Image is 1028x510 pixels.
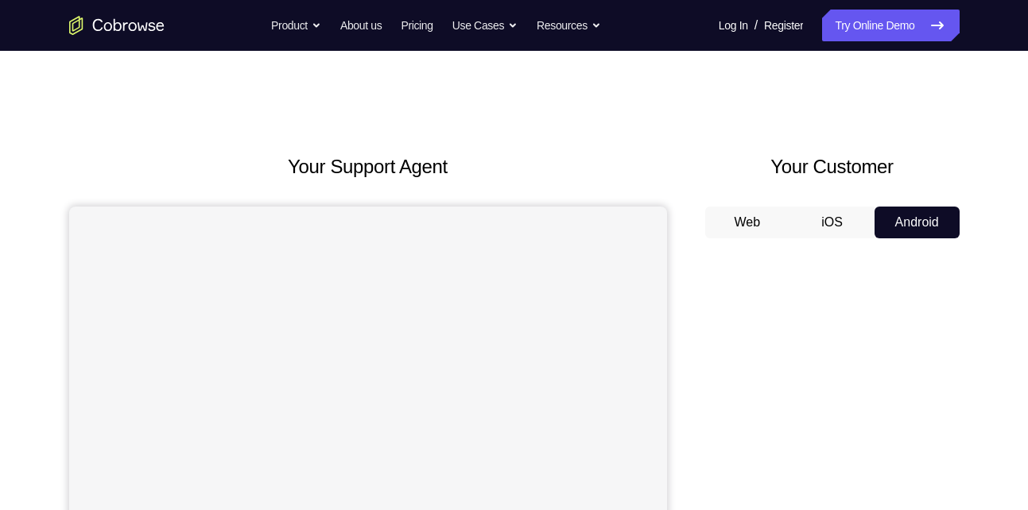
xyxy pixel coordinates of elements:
[822,10,959,41] a: Try Online Demo
[755,16,758,35] span: /
[764,10,803,41] a: Register
[401,10,433,41] a: Pricing
[452,10,518,41] button: Use Cases
[875,207,960,238] button: Android
[340,10,382,41] a: About us
[69,153,667,181] h2: Your Support Agent
[789,207,875,238] button: iOS
[69,16,165,35] a: Go to the home page
[271,10,321,41] button: Product
[705,207,790,238] button: Web
[719,10,748,41] a: Log In
[705,153,960,181] h2: Your Customer
[537,10,601,41] button: Resources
